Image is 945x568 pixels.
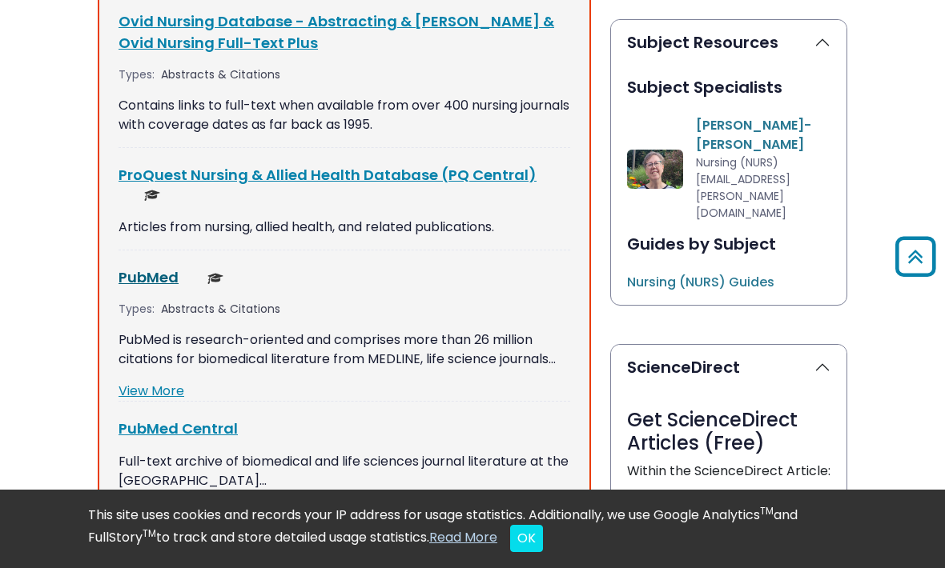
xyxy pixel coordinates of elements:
[119,452,570,490] p: Full-text archive of biomedical and life sciences journal literature at the [GEOGRAPHIC_DATA]…
[119,330,570,369] p: PubMed is research-oriented and comprises more than 26 million citations for biomedical literatur...
[119,301,155,318] span: Types:
[119,418,238,438] a: PubMed Central
[510,525,543,552] button: Close
[119,165,537,185] a: ProQuest Nursing & Allied Health Database (PQ Central)
[143,526,156,540] sup: TM
[161,301,283,318] div: Abstracts & Citations
[144,187,160,203] img: Scholarly or Peer Reviewed
[696,116,811,154] a: [PERSON_NAME]-[PERSON_NAME]
[627,409,830,455] h3: Get ScienceDirect Articles (Free)
[627,150,683,189] img: Diane Manko-Cliff
[119,96,570,134] p: Contains links to full-text when available from over 400 nursing journals with coverage dates as ...
[890,244,941,270] a: Back to Top
[696,171,790,221] span: [EMAIL_ADDRESS][PERSON_NAME][DOMAIN_NAME]
[627,462,830,481] p: Within the ScienceDirect Article:
[119,382,184,400] a: View More
[161,66,283,83] div: Abstracts & Citations
[119,11,554,53] a: Ovid Nursing Database - Abstracting & [PERSON_NAME] & Ovid Nursing Full-Text Plus
[760,504,774,518] sup: TM
[696,154,778,170] span: Nursing (NURS)
[611,20,846,65] button: Subject Resources
[119,218,570,237] p: Articles from nursing, allied health, and related publications.
[119,66,155,83] span: Types:
[627,234,830,254] h2: Guides by Subject
[119,267,179,287] a: PubMed
[611,345,846,390] button: ScienceDirect
[88,506,857,552] div: This site uses cookies and records your IP address for usage statistics. Additionally, we use Goo...
[627,273,774,291] a: Nursing (NURS) Guides
[207,270,223,286] img: Scholarly or Peer Reviewed
[627,78,830,97] h2: Subject Specialists
[429,528,497,546] a: Read More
